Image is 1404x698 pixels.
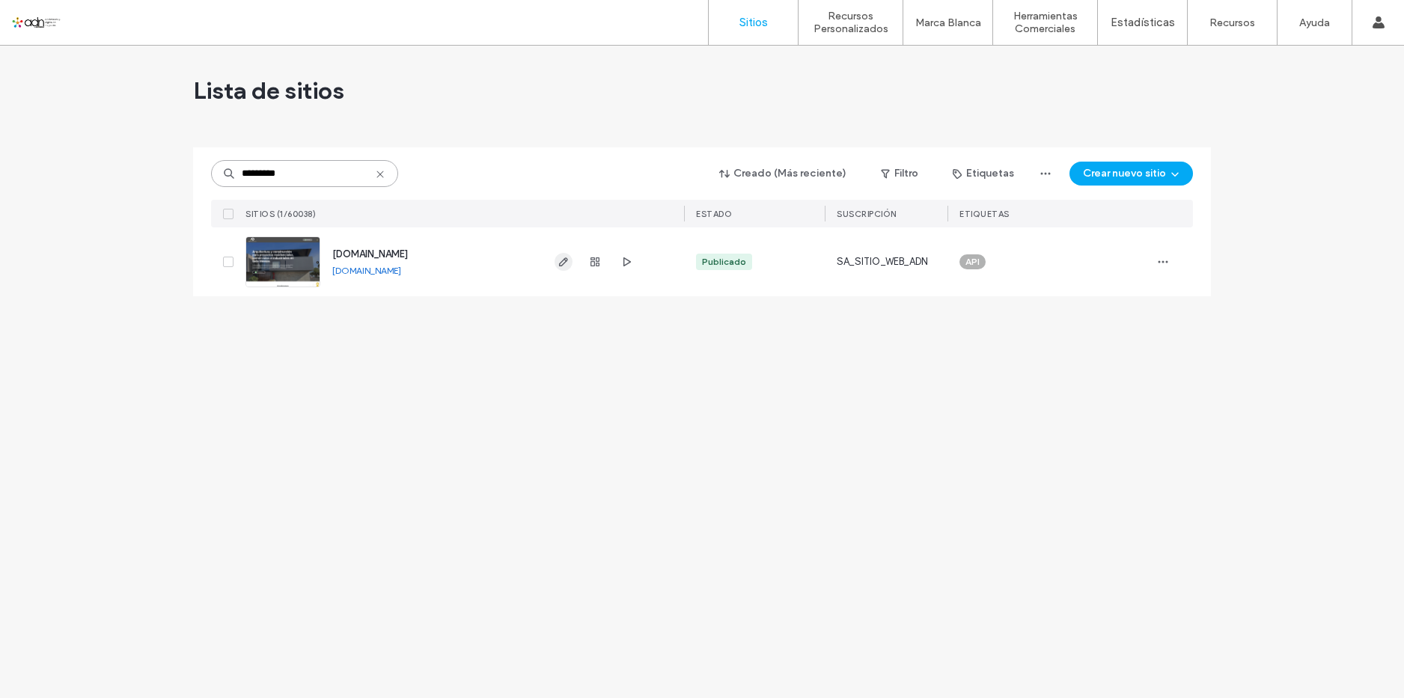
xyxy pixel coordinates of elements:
[332,265,401,276] a: [DOMAIN_NAME]
[915,16,981,29] label: Marca Blanca
[1299,16,1330,29] label: Ayuda
[799,10,903,35] label: Recursos Personalizados
[739,16,768,29] label: Sitios
[837,209,897,219] span: Suscripción
[959,209,1010,219] span: ETIQUETAS
[193,76,344,105] span: Lista de sitios
[866,162,933,186] button: Filtro
[245,209,316,219] span: SITIOS (1/60038)
[1111,16,1175,29] label: Estadísticas
[939,162,1028,186] button: Etiquetas
[332,248,408,260] a: [DOMAIN_NAME]
[993,10,1097,35] label: Herramientas Comerciales
[32,10,73,24] span: Ayuda
[1209,16,1255,29] label: Recursos
[965,255,980,269] span: API
[1069,162,1193,186] button: Crear nuevo sitio
[706,162,860,186] button: Creado (Más reciente)
[702,255,746,269] div: Publicado
[837,254,928,269] span: SA_SITIO_WEB_ADN
[696,209,732,219] span: ESTADO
